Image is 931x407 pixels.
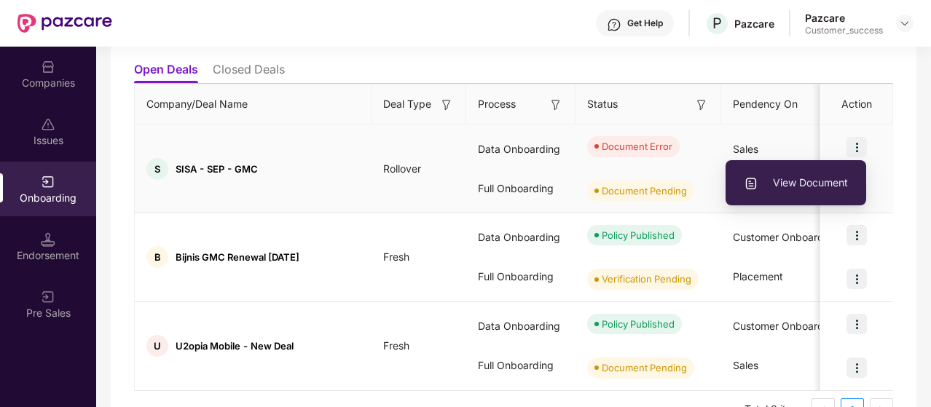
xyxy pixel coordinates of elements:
img: svg+xml;base64,PHN2ZyB3aWR0aD0iMjAiIGhlaWdodD0iMjAiIHZpZXdCb3g9IjAgMCAyMCAyMCIgZmlsbD0ibm9uZSIgeG... [41,290,55,304]
div: Policy Published [602,317,675,331]
div: B [146,246,168,268]
div: Full Onboarding [466,169,576,208]
div: Data Onboarding [466,130,576,169]
div: Full Onboarding [466,346,576,385]
li: Open Deals [134,62,198,83]
div: S [146,158,168,180]
img: icon [846,357,867,378]
img: svg+xml;base64,PHN2ZyBpZD0iQ29tcGFuaWVzIiB4bWxucz0iaHR0cDovL3d3dy53My5vcmcvMjAwMC9zdmciIHdpZHRoPS... [41,60,55,74]
img: svg+xml;base64,PHN2ZyB3aWR0aD0iMTYiIGhlaWdodD0iMTYiIHZpZXdCb3g9IjAgMCAxNiAxNiIgZmlsbD0ibm9uZSIgeG... [549,98,563,112]
span: Sales [733,143,758,155]
img: icon [846,225,867,245]
span: Process [478,96,516,112]
img: svg+xml;base64,PHN2ZyB3aWR0aD0iMTYiIGhlaWdodD0iMTYiIHZpZXdCb3g9IjAgMCAxNiAxNiIgZmlsbD0ibm9uZSIgeG... [439,98,454,112]
img: svg+xml;base64,PHN2ZyBpZD0iVXBsb2FkX0xvZ3MiIGRhdGEtbmFtZT0iVXBsb2FkIExvZ3MiIHhtbG5zPSJodHRwOi8vd3... [744,176,758,191]
th: Action [820,84,893,125]
div: Full Onboarding [466,257,576,296]
img: svg+xml;base64,PHN2ZyBpZD0iRHJvcGRvd24tMzJ4MzIiIHhtbG5zPSJodHRwOi8vd3d3LnczLm9yZy8yMDAwL3N2ZyIgd2... [899,17,911,29]
span: U2opia Mobile - New Deal [176,340,294,352]
div: Data Onboarding [466,218,576,257]
div: Pazcare [734,17,774,31]
span: Status [587,96,618,112]
div: Policy Published [602,228,675,242]
span: Sales [733,359,758,371]
img: icon [846,314,867,334]
span: Customer Onboarding [733,231,838,243]
div: Verification Pending [602,272,691,286]
span: P [712,15,722,32]
img: icon [846,137,867,157]
div: Get Help [627,17,663,29]
div: Pazcare [805,11,883,25]
span: SISA - SEP - GMC [176,163,258,175]
span: View Document [744,175,848,191]
span: Pendency On [733,96,798,112]
span: Fresh [372,250,421,263]
span: Rollover [372,162,433,175]
div: Data Onboarding [466,307,576,346]
img: svg+xml;base64,PHN2ZyBpZD0iSXNzdWVzX2Rpc2FibGVkIiB4bWxucz0iaHR0cDovL3d3dy53My5vcmcvMjAwMC9zdmciIH... [41,117,55,132]
span: Placement [733,270,783,282]
span: Deal Type [383,96,431,112]
img: svg+xml;base64,PHN2ZyB3aWR0aD0iMTYiIGhlaWdodD0iMTYiIHZpZXdCb3g9IjAgMCAxNiAxNiIgZmlsbD0ibm9uZSIgeG... [694,98,709,112]
div: U [146,335,168,357]
img: icon [846,269,867,289]
div: Customer_success [805,25,883,36]
li: Closed Deals [213,62,285,83]
div: Document Pending [602,360,687,375]
span: Bijnis GMC Renewal [DATE] [176,251,299,263]
img: New Pazcare Logo [17,14,112,33]
th: Company/Deal Name [135,84,372,125]
span: Customer Onboarding [733,320,838,332]
div: Document Error [602,139,672,154]
img: svg+xml;base64,PHN2ZyB3aWR0aD0iMTQuNSIgaGVpZ2h0PSIxNC41IiB2aWV3Qm94PSIwIDAgMTYgMTYiIGZpbGw9Im5vbm... [41,232,55,247]
span: Fresh [372,339,421,352]
img: svg+xml;base64,PHN2ZyB3aWR0aD0iMjAiIGhlaWdodD0iMjAiIHZpZXdCb3g9IjAgMCAyMCAyMCIgZmlsbD0ibm9uZSIgeG... [41,175,55,189]
img: svg+xml;base64,PHN2ZyBpZD0iSGVscC0zMngzMiIgeG1sbnM9Imh0dHA6Ly93d3cudzMub3JnLzIwMDAvc3ZnIiB3aWR0aD... [607,17,621,32]
div: Document Pending [602,183,687,198]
